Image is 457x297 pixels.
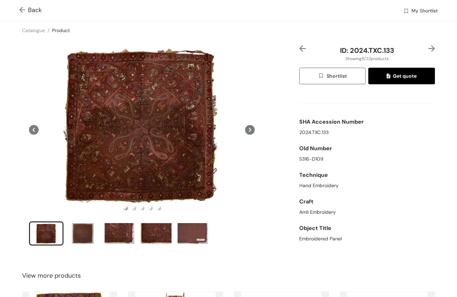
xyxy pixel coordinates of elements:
[139,221,173,246] li: slide item 4
[299,142,435,155] div: Old Number
[102,221,137,246] li: slide item 3
[124,206,127,209] li: slide item 1
[299,155,435,163] div: S316-D109
[22,27,45,33] a: Catalogue
[318,73,326,80] img: wishlist
[299,221,435,235] div: Object Title
[299,195,435,209] div: Craft
[299,45,306,52] img: left
[299,115,435,129] div: SHA Accession Number
[132,206,135,209] li: slide item 2
[299,129,435,136] div: 2024.TXC.133
[318,72,347,80] span: Shortlist
[299,182,435,189] div: Hand Embroidery
[48,27,49,33] span: /
[299,235,435,242] div: Embroidered Panel
[22,271,81,280] span: View more products
[340,46,394,55] span: ID: 2024.TXC.133
[299,209,435,216] div: Amli Embroidery
[19,7,28,14] img: Go back
[403,8,409,15] img: wishlist
[157,206,160,209] li: slide item 5
[66,221,100,246] li: slide item 2
[175,221,210,246] li: slide item 5
[387,72,416,80] span: Get quote
[140,206,143,209] li: slide item 3
[387,74,392,80] img: quote
[346,56,389,62] span: Showing 5 / 22 products
[368,68,435,84] button: quoteGet quote
[149,206,152,209] li: slide item 4
[299,168,435,182] div: Technique
[52,27,70,33] a: Product
[29,221,64,246] li: slide item 1
[19,6,42,15] span: Back
[428,45,435,52] img: right
[411,7,438,16] span: My Shortlist
[299,68,366,84] button: wishlistShortlist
